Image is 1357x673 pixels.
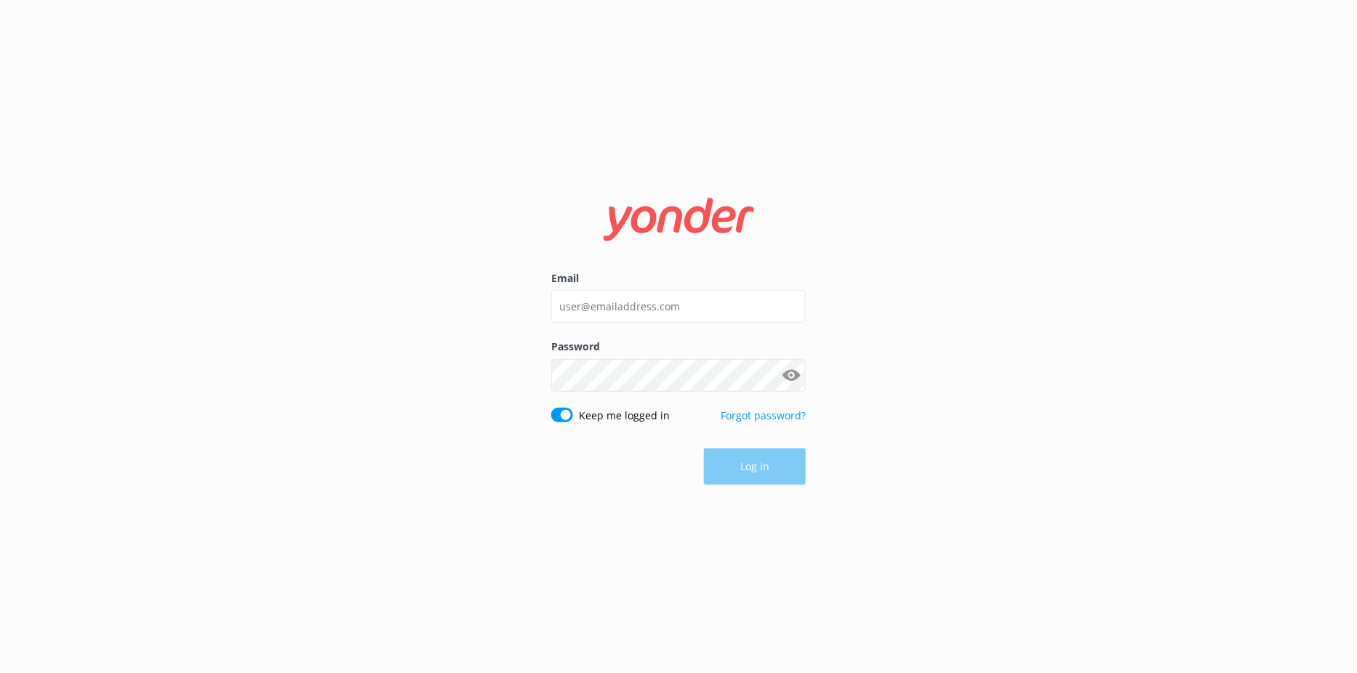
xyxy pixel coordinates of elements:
label: Keep me logged in [579,408,670,424]
input: user@emailaddress.com [551,290,806,323]
a: Forgot password? [721,408,806,422]
label: Password [551,339,806,355]
label: Email [551,270,806,286]
button: Show password [777,360,806,390]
